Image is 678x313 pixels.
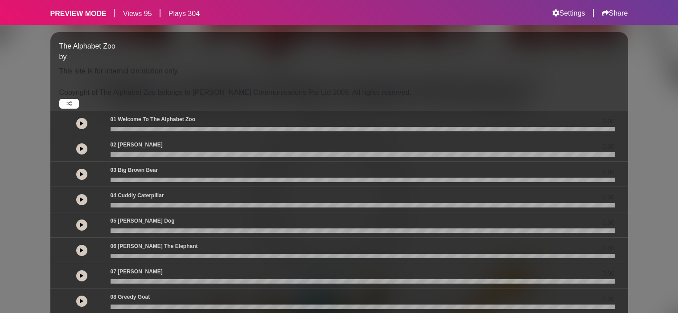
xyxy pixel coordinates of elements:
[50,9,107,18] h6: PREVIEW MODE
[111,242,198,250] p: 06 [PERSON_NAME] The Elephant
[59,53,67,61] span: by
[592,7,595,18] h5: |
[602,142,614,151] span: 0.00
[111,268,163,276] p: 07 [PERSON_NAME]
[168,9,200,18] h6: Plays 304
[602,167,614,177] span: 0.00
[602,117,614,126] span: 0.00
[111,115,195,123] p: 01 Welcome To The Alphabet Zoo
[59,66,626,98] p: This site is for internal circulation only. Copyright of The Alphabet Zoo belongs to [PERSON_NAME...
[114,7,116,18] h5: |
[602,294,614,304] span: 0.00
[159,7,161,18] h5: |
[602,193,614,202] span: 0.00
[602,244,614,253] span: 0.00
[111,141,163,149] p: 02 [PERSON_NAME]
[602,269,614,278] span: 0.00
[602,218,614,228] span: 0.00
[602,9,628,18] a: Share
[123,9,152,18] h6: Views 95
[59,41,626,52] p: The Alphabet Zoo
[111,166,158,174] p: 03 Big Brown Bear
[111,293,150,301] p: 08 Greedy Goat
[111,191,164,199] p: 04 Cuddly Caterpillar
[552,9,585,18] a: Settings
[111,217,175,225] p: 05 [PERSON_NAME] Dog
